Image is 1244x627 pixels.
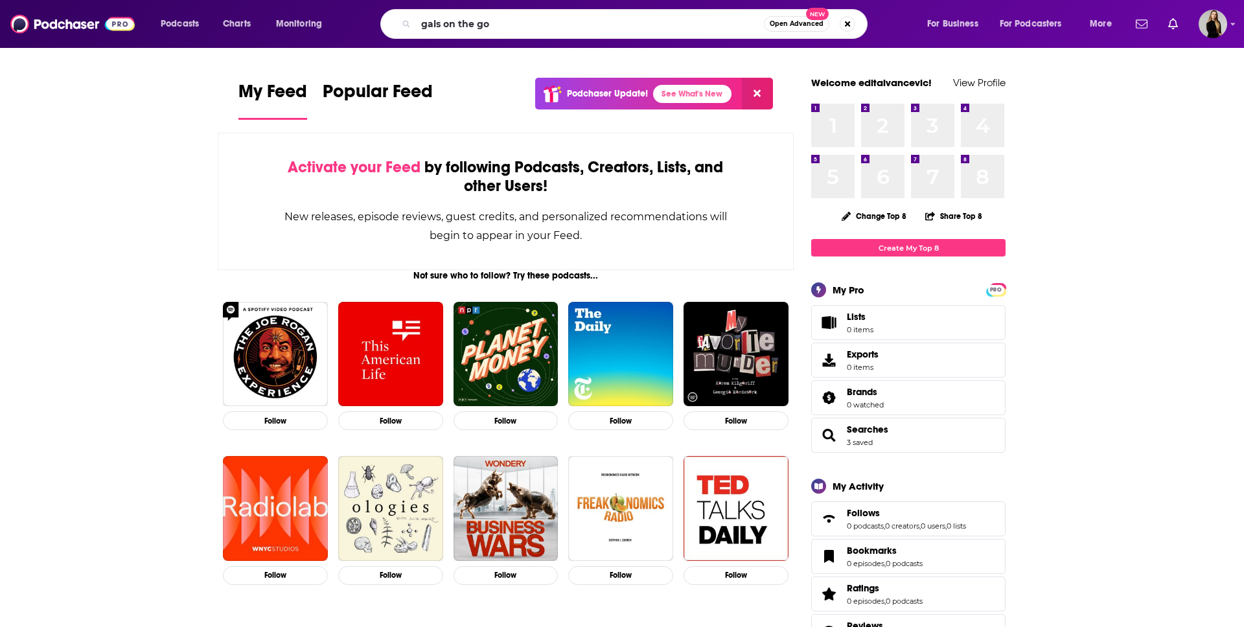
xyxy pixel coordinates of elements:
div: My Pro [833,284,864,296]
a: 0 creators [885,521,919,530]
img: Ologies with Alie Ward [338,456,443,561]
a: Lists [811,305,1006,340]
span: Lists [847,311,873,323]
span: New [806,8,829,20]
span: Charts [223,15,251,33]
span: Bookmarks [811,539,1006,574]
a: Welcome editaivancevic! [811,76,932,89]
span: My Feed [238,80,307,110]
span: Exports [847,348,879,360]
a: See What's New [653,85,731,103]
a: 3 saved [847,438,873,447]
img: Radiolab [223,456,328,561]
button: open menu [267,14,339,34]
a: Brands [847,386,884,398]
div: New releases, episode reviews, guest credits, and personalized recommendations will begin to appe... [283,207,728,245]
span: Popular Feed [323,80,433,110]
span: Brands [847,386,877,398]
button: Follow [684,566,789,585]
div: Search podcasts, credits, & more... [393,9,880,39]
span: For Podcasters [1000,15,1062,33]
a: Ratings [847,582,923,594]
img: The Joe Rogan Experience [223,302,328,407]
span: Monitoring [276,15,322,33]
button: Follow [454,411,559,430]
a: Popular Feed [323,80,433,120]
a: Charts [214,14,259,34]
span: Brands [811,380,1006,415]
button: Open AdvancedNew [764,16,829,32]
img: The Daily [568,302,673,407]
a: Show notifications dropdown [1163,13,1183,35]
button: Follow [223,411,328,430]
span: Lists [847,311,866,323]
span: , [884,521,885,530]
button: open menu [991,14,1081,34]
span: Podcasts [161,15,199,33]
span: More [1090,15,1112,33]
a: Follows [847,507,966,519]
button: Follow [338,566,443,585]
img: Podchaser - Follow, Share and Rate Podcasts [10,12,135,36]
button: Share Top 8 [925,203,983,229]
img: Freakonomics Radio [568,456,673,561]
img: User Profile [1199,10,1227,38]
a: 0 podcasts [886,559,923,568]
span: 0 items [847,363,879,372]
a: 0 podcasts [886,597,923,606]
span: Searches [811,418,1006,453]
a: Ratings [816,585,842,603]
button: Follow [568,411,673,430]
a: Bookmarks [816,547,842,565]
button: open menu [1081,14,1128,34]
span: Bookmarks [847,545,897,556]
span: Exports [816,351,842,369]
span: Follows [847,507,880,519]
span: Ratings [811,576,1006,611]
span: Logged in as editaivancevic [1199,10,1227,38]
a: Exports [811,343,1006,378]
span: , [945,521,947,530]
a: PRO [988,284,1004,294]
button: Follow [454,566,559,585]
span: Searches [847,424,888,435]
span: For Business [927,15,978,33]
span: 0 items [847,325,873,334]
span: Open Advanced [770,21,824,27]
a: Bookmarks [847,545,923,556]
button: Follow [338,411,443,430]
a: 0 users [921,521,945,530]
span: Activate your Feed [288,157,420,177]
span: , [884,559,886,568]
div: by following Podcasts, Creators, Lists, and other Users! [283,158,728,196]
a: 0 episodes [847,559,884,568]
button: open menu [152,14,216,34]
div: Not sure who to follow? Try these podcasts... [218,270,794,281]
a: Searches [816,426,842,444]
button: open menu [918,14,995,34]
a: This American Life [338,302,443,407]
img: My Favorite Murder with Karen Kilgariff and Georgia Hardstark [684,302,789,407]
input: Search podcasts, credits, & more... [416,14,764,34]
img: Business Wars [454,456,559,561]
img: Planet Money [454,302,559,407]
span: PRO [988,285,1004,295]
button: Show profile menu [1199,10,1227,38]
a: My Feed [238,80,307,120]
a: Follows [816,510,842,528]
a: 0 podcasts [847,521,884,530]
span: , [919,521,921,530]
div: My Activity [833,480,884,492]
img: TED Talks Daily [684,456,789,561]
button: Follow [568,566,673,585]
button: Follow [223,566,328,585]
